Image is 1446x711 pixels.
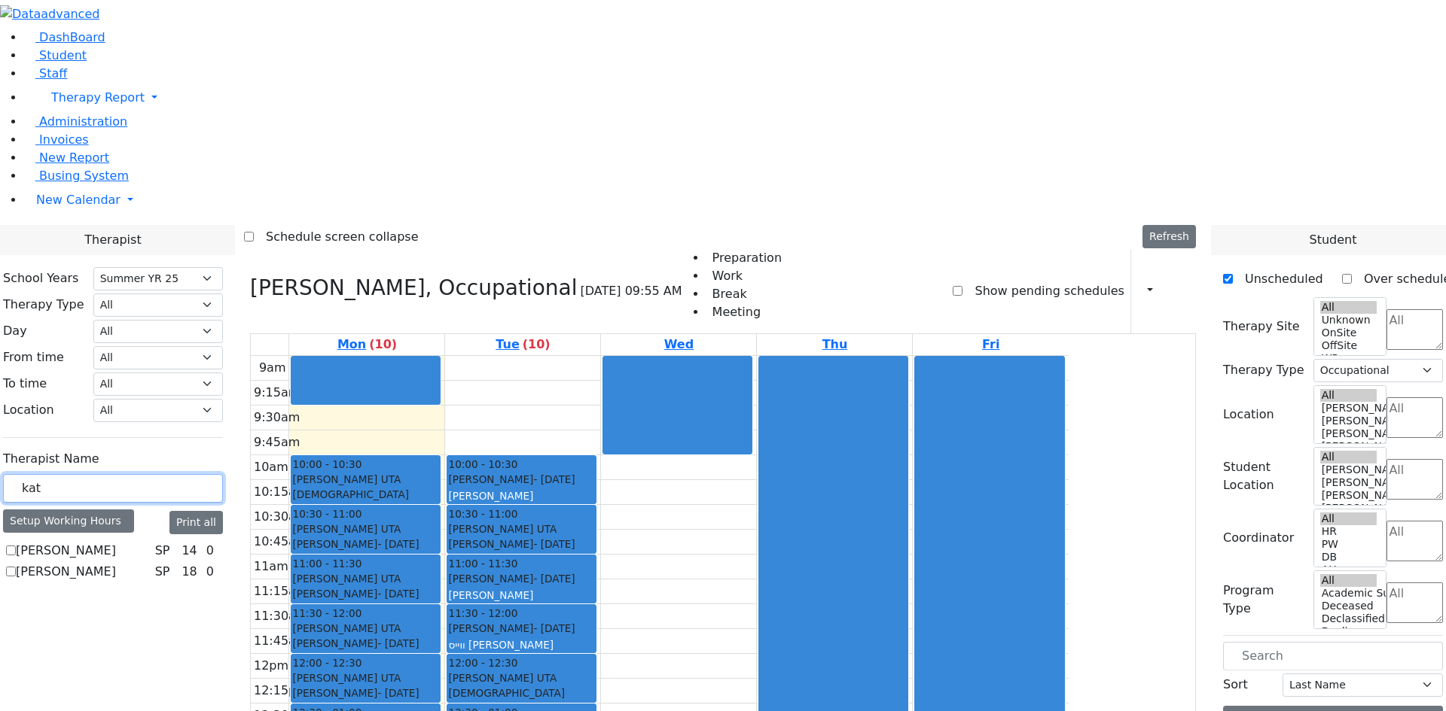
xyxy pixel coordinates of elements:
div: 9:45am [251,433,303,451]
span: 11:30 - 12:00 [292,606,361,621]
span: 12:00 - 12:30 [448,655,517,670]
div: [PERSON_NAME] [448,621,595,636]
div: [PERSON_NAME] [448,588,595,603]
label: Location [3,401,54,419]
span: - [DATE] [533,573,575,585]
span: Administration [39,114,127,129]
label: Therapist Name [3,450,99,468]
span: 11:30 - 12:00 [448,606,517,621]
label: Coordinator [1223,529,1294,547]
span: Student [39,48,87,62]
label: Program Type [1223,582,1304,618]
span: 11:00 - 11:30 [292,556,361,571]
option: [PERSON_NAME] 2 [1320,440,1377,453]
option: PW [1320,538,1377,551]
textarea: Search [1387,521,1443,561]
div: [DEMOGRAPHIC_DATA][PERSON_NAME] [292,487,439,518]
span: [DATE] 09:55 AM [580,282,682,300]
div: 10am [251,458,291,476]
label: From time [3,348,64,366]
option: OffSite [1320,339,1377,352]
li: Break [706,285,782,303]
a: August 15, 2025 [979,334,1002,355]
span: - [DATE] [377,588,419,600]
span: [PERSON_NAME] UTA [292,571,401,586]
div: [PERSON_NAME] [292,636,439,651]
label: [PERSON_NAME] [16,563,116,581]
span: [PERSON_NAME] UTA [448,521,557,536]
textarea: Search [1387,397,1443,438]
div: 9:30am [251,409,303,427]
label: Student Location [1223,458,1304,494]
div: 0 [203,563,217,581]
div: 14 [178,542,200,560]
label: Unscheduled [1233,267,1323,291]
span: - [DATE] [377,687,419,699]
span: 12:00 - 12:30 [292,655,361,670]
div: [PERSON_NAME] [292,536,439,551]
a: Busing System [24,169,129,183]
span: New Calendar [36,193,120,207]
span: - [DATE] [377,637,419,649]
span: - [DATE] [533,622,575,634]
option: [PERSON_NAME] 5 [1320,463,1377,476]
div: 18 [178,563,200,581]
option: Declassified [1320,612,1377,625]
div: SP [149,563,176,581]
option: Academic Support [1320,587,1377,600]
span: [PERSON_NAME] UTA [292,670,401,685]
a: Administration [24,114,127,129]
div: 12pm [251,657,291,675]
label: [PERSON_NAME] [16,542,116,560]
div: ווייס [PERSON_NAME] [448,637,595,652]
a: Invoices [24,132,89,147]
span: - [DATE] [533,538,575,550]
li: Work [706,267,782,285]
label: (10) [369,336,397,354]
li: Meeting [706,303,782,321]
input: Search [3,474,223,503]
option: Deceased [1320,600,1377,612]
option: All [1320,451,1377,463]
textarea: Search [1387,459,1443,500]
div: 9:15am [251,384,303,402]
h3: [PERSON_NAME], Occupational [250,275,577,301]
div: 10:30am [251,508,311,526]
option: [PERSON_NAME] 5 [1320,402,1377,415]
span: 10:30 - 11:00 [292,506,361,521]
option: [PERSON_NAME] 4 [1320,476,1377,489]
span: 11:00 - 11:30 [448,556,517,571]
span: 10:00 - 10:30 [448,457,517,472]
span: [PERSON_NAME] UTA [292,472,401,487]
a: August 14, 2025 [819,334,851,355]
label: Schedule screen collapse [254,225,419,249]
span: Student [1309,231,1356,249]
button: Refresh [1142,225,1196,248]
a: Staff [24,66,67,81]
div: [PERSON_NAME] [448,472,595,487]
option: HR [1320,525,1377,538]
span: - [DATE] [533,473,575,485]
a: New Report [24,150,109,165]
label: Therapy Type [1223,361,1304,379]
div: Delete [1187,279,1196,303]
label: Day [3,322,27,340]
span: New Report [39,150,109,165]
option: AH [1320,564,1377,576]
option: WP [1320,352,1377,365]
option: All [1320,574,1377,587]
div: 11am [251,558,291,576]
option: All [1320,301,1377,314]
div: 11:15am [251,582,311,600]
a: August 12, 2025 [493,334,553,355]
div: [PERSON_NAME] [448,488,595,503]
option: [PERSON_NAME] 3 [1320,489,1377,502]
label: Sort [1223,676,1248,694]
span: Therapy Report [51,90,145,105]
div: [PERSON_NAME] [448,571,595,586]
div: [PERSON_NAME] [292,685,439,700]
span: Busing System [39,169,129,183]
option: [PERSON_NAME] 4 [1320,415,1377,427]
span: Therapist [84,231,141,249]
span: - [DATE] [377,538,419,550]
